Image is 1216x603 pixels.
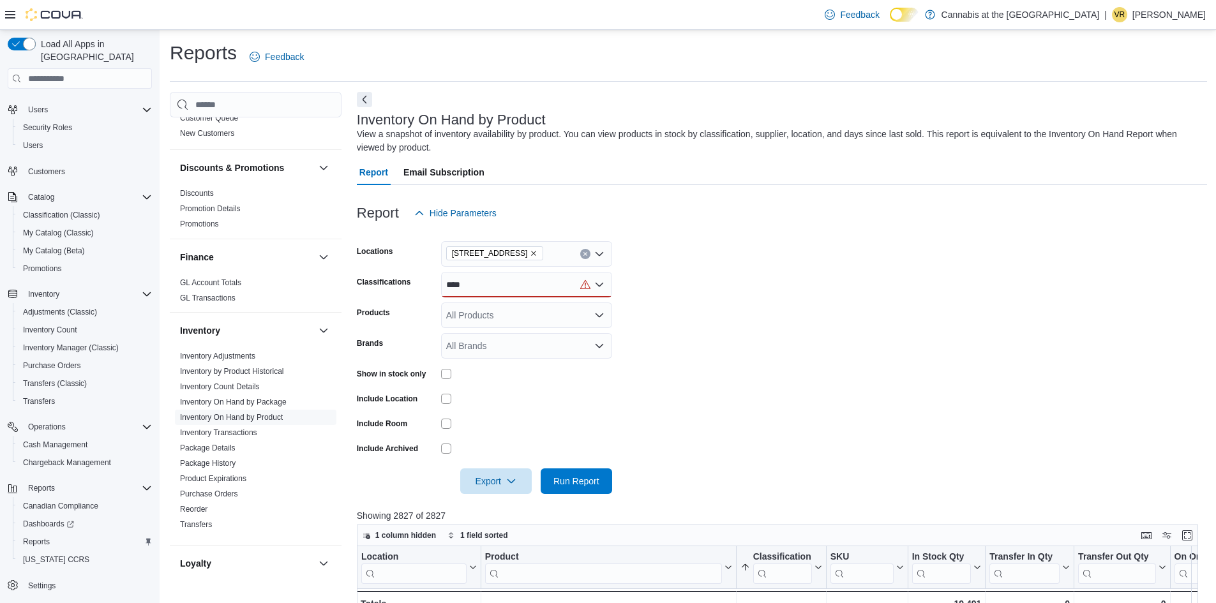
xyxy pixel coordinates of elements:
[28,192,54,202] span: Catalog
[830,551,904,584] button: SKU
[180,113,238,123] span: Customer Queue
[180,397,287,407] span: Inventory On Hand by Package
[18,322,82,338] a: Inventory Count
[180,489,238,498] a: Purchase Orders
[23,210,100,220] span: Classification (Classic)
[357,246,393,257] label: Locations
[18,394,60,409] a: Transfers
[180,278,241,288] span: GL Account Totals
[180,114,238,123] a: Customer Queue
[18,358,86,373] a: Purchase Orders
[1115,7,1125,22] span: VR
[18,207,152,223] span: Classification (Classic)
[23,123,72,133] span: Security Roles
[180,351,255,361] span: Inventory Adjustments
[830,551,894,563] div: SKU
[18,225,99,241] a: My Catalog (Classic)
[180,382,260,391] a: Inventory Count Details
[180,294,236,302] a: GL Transactions
[1078,551,1166,584] button: Transfer Out Qty
[23,419,71,435] button: Operations
[468,468,524,494] span: Export
[180,324,313,337] button: Inventory
[180,189,214,198] a: Discounts
[18,261,152,276] span: Promotions
[23,419,152,435] span: Operations
[13,551,157,569] button: [US_STATE] CCRS
[13,357,157,375] button: Purchase Orders
[18,304,102,320] a: Adjustments (Classic)
[170,348,342,545] div: Inventory
[23,440,87,450] span: Cash Management
[23,163,152,179] span: Customers
[357,277,411,287] label: Classifications
[375,530,436,540] span: 1 column hidden
[357,205,399,221] h3: Report
[13,436,157,454] button: Cash Management
[942,7,1100,22] p: Cannabis at the [GEOGRAPHIC_DATA]
[23,577,152,593] span: Settings
[28,167,65,177] span: Customers
[18,243,90,258] a: My Catalog (Beta)
[13,339,157,357] button: Inventory Manager (Classic)
[23,343,119,353] span: Inventory Manager (Classic)
[18,120,152,135] span: Security Roles
[361,551,477,584] button: Location
[359,160,388,185] span: Report
[357,92,372,107] button: Next
[180,161,313,174] button: Discounts & Promotions
[446,246,544,260] span: 1611 Main St. Winnipeg
[180,505,207,514] a: Reorder
[18,261,67,276] a: Promotions
[18,243,152,258] span: My Catalog (Beta)
[753,551,811,584] div: Classification
[989,551,1070,584] button: Transfer In Qty
[912,551,971,584] div: In Stock Qty
[820,2,884,27] a: Feedback
[28,105,48,115] span: Users
[18,552,152,567] span: Washington CCRS
[180,293,236,303] span: GL Transactions
[18,534,152,549] span: Reports
[13,533,157,551] button: Reports
[180,251,214,264] h3: Finance
[23,325,77,335] span: Inventory Count
[18,552,94,567] a: [US_STATE] CCRS
[18,304,152,320] span: Adjustments (Classic)
[912,551,971,563] div: In Stock Qty
[13,321,157,339] button: Inventory Count
[1159,528,1175,543] button: Display options
[180,489,238,499] span: Purchase Orders
[1078,551,1155,584] div: Transfer Out Qty
[23,264,62,274] span: Promotions
[28,422,66,432] span: Operations
[484,551,721,563] div: Product
[890,8,919,22] input: Dark Mode
[3,576,157,595] button: Settings
[18,516,79,532] a: Dashboards
[23,102,152,117] span: Users
[18,498,152,514] span: Canadian Compliance
[180,458,236,468] span: Package History
[18,534,55,549] a: Reports
[13,303,157,321] button: Adjustments (Classic)
[13,375,157,392] button: Transfers (Classic)
[361,551,467,584] div: Location
[180,504,207,514] span: Reorder
[753,551,811,563] div: Classification
[594,249,604,259] button: Open list of options
[180,352,255,361] a: Inventory Adjustments
[316,556,331,571] button: Loyalty
[18,120,77,135] a: Security Roles
[452,247,528,260] span: [STREET_ADDRESS]
[484,551,721,584] div: Product
[23,190,152,205] span: Catalog
[180,220,219,228] a: Promotions
[13,497,157,515] button: Canadian Compliance
[23,190,59,205] button: Catalog
[460,468,532,494] button: Export
[28,289,59,299] span: Inventory
[180,219,219,229] span: Promotions
[18,340,124,355] a: Inventory Manager (Classic)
